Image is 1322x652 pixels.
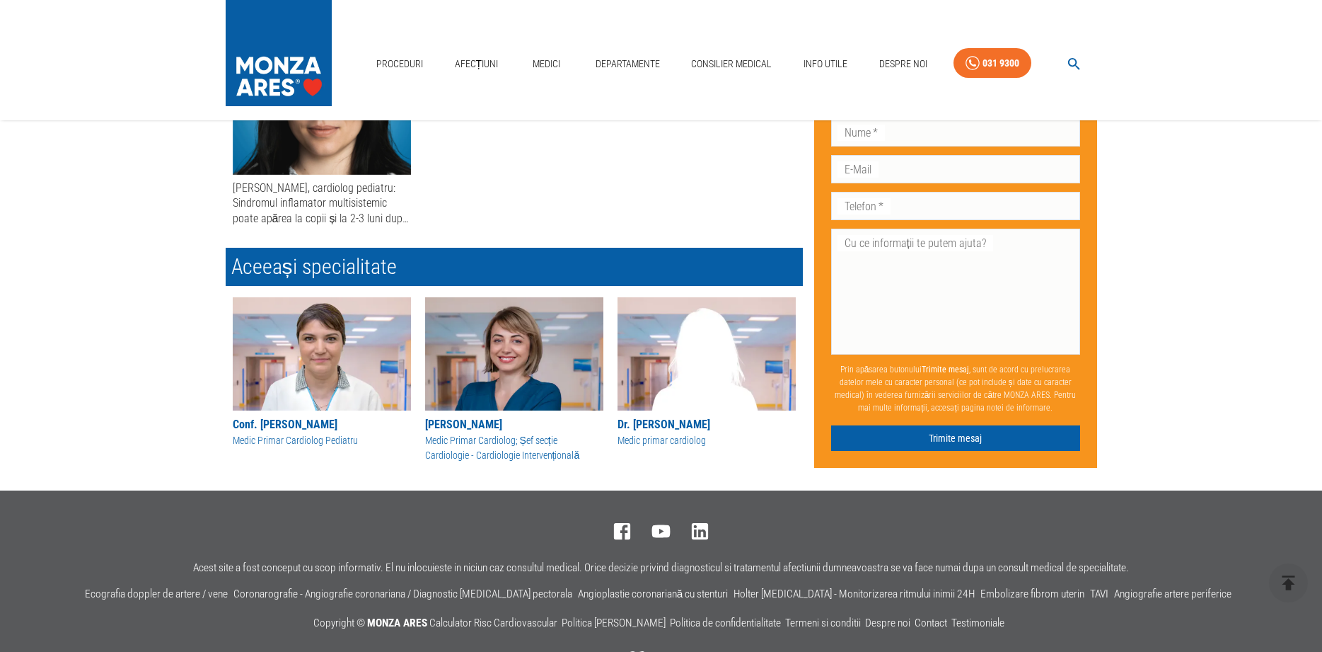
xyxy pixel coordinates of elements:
[951,617,1004,629] a: Testimoniale
[617,416,796,433] div: Dr. [PERSON_NAME]
[798,50,853,79] a: Info Utile
[233,416,411,433] div: Conf. [PERSON_NAME]
[233,181,411,226] div: [PERSON_NAME], cardiolog pediatru: Sindromul inflamator multisistemic poate apărea la copii și la...
[980,588,1084,600] a: Embolizare fibrom uterin
[617,433,796,448] div: Medic primar cardiolog
[425,297,603,463] a: [PERSON_NAME]Medic Primar Cardiolog; Șef secție Cardiologie - Cardiologie Intervențională
[233,297,411,411] img: Conf. Dr. Eliza Cinteza
[85,588,228,600] a: Ecografia doppler de artere / vene
[734,588,975,600] a: Holter [MEDICAL_DATA] - Monitorizarea ritmului inimii 24H
[617,297,796,448] a: Dr. [PERSON_NAME]Medic primar cardiolog
[226,248,803,286] h2: Aceeași specialitate
[429,617,557,629] a: Calculator Risc Cardiovascular
[1114,588,1231,600] a: Angiografie artere periferice
[233,588,572,600] a: Coronarografie - Angiografie coronariana / Diagnostic [MEDICAL_DATA] pectorala
[831,425,1080,452] button: Trimite mesaj
[233,433,411,448] div: Medic Primar Cardiolog Pediatru
[367,617,427,629] span: MONZA ARES
[590,50,666,79] a: Departamente
[922,365,969,374] b: Trimite mesaj
[193,562,1129,574] p: Acest site a fost conceput cu scop informativ. El nu inlocuieste in niciun caz consultul medical....
[425,433,603,463] div: Medic Primar Cardiolog; Șef secție Cardiologie - Cardiologie Intervențională
[233,62,411,226] a: [PERSON_NAME], cardiolog pediatru: Sindromul inflamator multisistemic poate apărea la copii și la...
[313,614,1009,633] p: Copyright ©
[562,617,666,629] a: Politica [PERSON_NAME]
[1090,588,1108,600] a: TAVI
[449,50,504,79] a: Afecțiuni
[953,48,1031,79] a: 031 9300
[371,50,429,79] a: Proceduri
[874,50,933,79] a: Despre Noi
[524,50,569,79] a: Medici
[865,617,910,629] a: Despre noi
[425,416,603,433] div: [PERSON_NAME]
[915,617,947,629] a: Contact
[670,617,781,629] a: Politica de confidentialitate
[982,55,1019,72] div: 031 9300
[1269,564,1308,602] button: delete
[233,297,411,448] a: Conf. [PERSON_NAME]Medic Primar Cardiolog Pediatru
[685,50,777,79] a: Consilier Medical
[578,588,729,600] a: Angioplastie coronariană cu stenturi
[831,358,1080,420] p: Prin apăsarea butonului , sunt de acord cu prelucrarea datelor mele cu caracter personal (ce pot ...
[785,617,861,629] a: Termeni si conditii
